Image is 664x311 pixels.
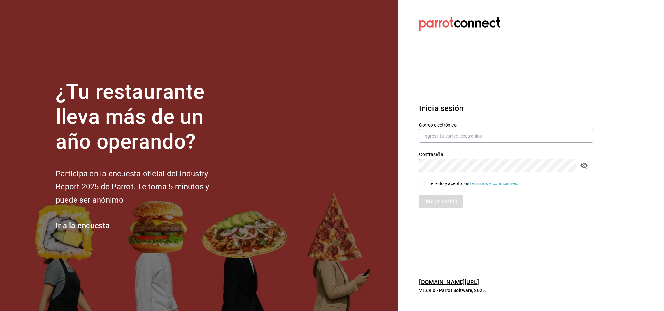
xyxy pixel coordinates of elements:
label: Correo electrónico [419,123,593,127]
p: V1.69.0 - Parrot Software, 2025. [419,287,593,294]
a: [DOMAIN_NAME][URL] [419,279,479,285]
input: Ingresa tu correo electrónico [419,129,593,143]
a: Ir a la encuesta [56,221,110,230]
h2: Participa en la encuesta oficial del Industry Report 2025 de Parrot. Te toma 5 minutos y puede se... [56,167,231,207]
h1: ¿Tu restaurante lleva más de un año operando? [56,80,231,154]
button: passwordField [578,160,589,171]
a: Términos y condiciones. [469,181,518,186]
div: He leído y acepto los [427,180,518,187]
h3: Inicia sesión [419,103,593,114]
label: Contraseña [419,152,593,157]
